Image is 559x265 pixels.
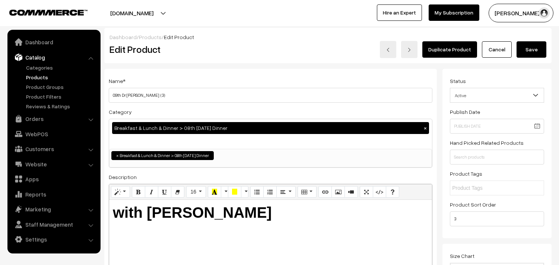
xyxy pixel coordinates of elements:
label: Product Sort Order [450,201,496,208]
a: Customers [9,142,98,156]
label: Size Chart [450,252,474,260]
a: Dashboard [9,35,98,49]
h2: Edit Product [109,44,285,55]
img: COMMMERCE [9,10,88,15]
a: COMMMERCE [9,7,74,16]
div: / / [109,33,546,41]
a: Staff Management [9,218,98,231]
span: 16 [190,189,196,195]
button: Background Color [228,186,241,198]
button: Remove Font Style (CTRL+\) [171,186,184,198]
span: Edit Product [164,34,194,40]
label: Product Tags [450,170,482,178]
div: Breakfast & Lunch & Dinner > 08th [DATE] Dinner [112,122,429,134]
a: Reviews & Ratings [24,102,98,110]
a: Products [139,34,162,40]
button: Code View [373,186,386,198]
button: Underline (CTRL+U) [158,186,171,198]
a: Duplicate Product [422,41,477,58]
img: user [539,7,550,19]
button: Table [298,186,317,198]
button: Paragraph [276,186,295,198]
a: Product Filters [24,93,98,100]
button: Save [517,41,546,58]
a: Catalog [9,51,98,64]
label: Name [109,77,126,85]
label: Description [109,173,137,181]
button: Video [344,186,358,198]
label: Hand Picked Related Products [450,139,524,147]
button: [DOMAIN_NAME] [84,4,180,22]
button: [PERSON_NAME] s… [489,4,553,22]
button: × [422,125,429,131]
a: WebPOS [9,127,98,141]
a: Product Groups [24,83,98,91]
a: Website [9,157,98,171]
button: Recent Color [208,186,221,198]
a: Hire an Expert [377,4,422,21]
button: Link (CTRL+K) [318,186,332,198]
a: Reports [9,188,98,201]
span: Active [450,89,544,102]
input: Product Tags [452,184,517,192]
span: Active [450,88,544,103]
button: Bold (CTRL+B) [132,186,145,198]
a: Products [24,73,98,81]
input: Publish Date [450,119,544,134]
a: Settings [9,233,98,246]
a: My Subscription [429,4,479,21]
img: left-arrow.png [386,48,390,52]
button: Picture [331,186,345,198]
a: Orders [9,112,98,125]
button: Ordered list (CTRL+SHIFT+NUM8) [263,186,277,198]
input: Name [109,88,432,103]
a: Marketing [9,202,98,216]
button: More Color [221,186,228,198]
a: Apps [9,172,98,186]
button: More Color [241,186,248,198]
button: Full Screen [360,186,373,198]
img: right-arrow.png [407,48,412,52]
input: Enter Number [450,211,544,226]
button: Unordered list (CTRL+SHIFT+NUM7) [250,186,264,198]
button: Help [386,186,399,198]
label: Publish Date [450,108,480,116]
b: with [PERSON_NAME] [113,204,272,221]
a: Dashboard [109,34,137,40]
label: Status [450,77,466,85]
a: Cancel [482,41,512,58]
button: Font Size [186,186,206,198]
input: Search products [450,150,544,165]
button: Style [111,186,130,198]
button: Italic (CTRL+I) [145,186,158,198]
a: Categories [24,64,98,71]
